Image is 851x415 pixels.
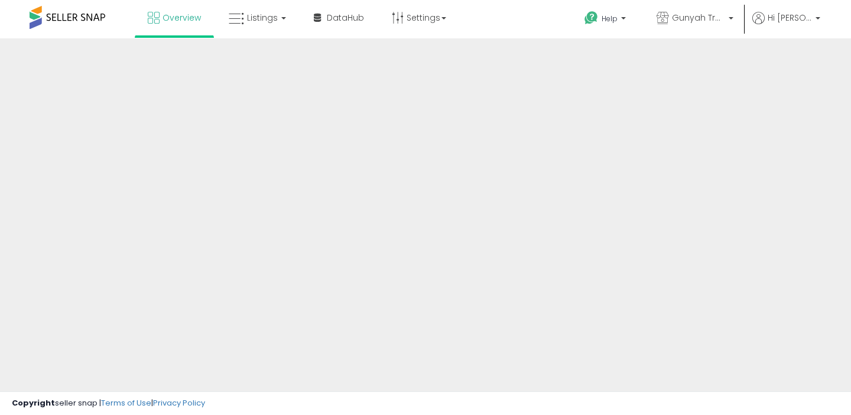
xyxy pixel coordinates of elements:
div: seller snap | | [12,398,205,409]
a: Privacy Policy [153,397,205,409]
span: Gunyah Trading [672,12,725,24]
a: Help [575,2,638,38]
span: Help [602,14,618,24]
a: Hi [PERSON_NAME] [752,12,820,38]
i: Get Help [584,11,599,25]
span: Overview [163,12,201,24]
span: Listings [247,12,278,24]
span: Hi [PERSON_NAME] [768,12,812,24]
strong: Copyright [12,397,55,409]
a: Terms of Use [101,397,151,409]
span: DataHub [327,12,364,24]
